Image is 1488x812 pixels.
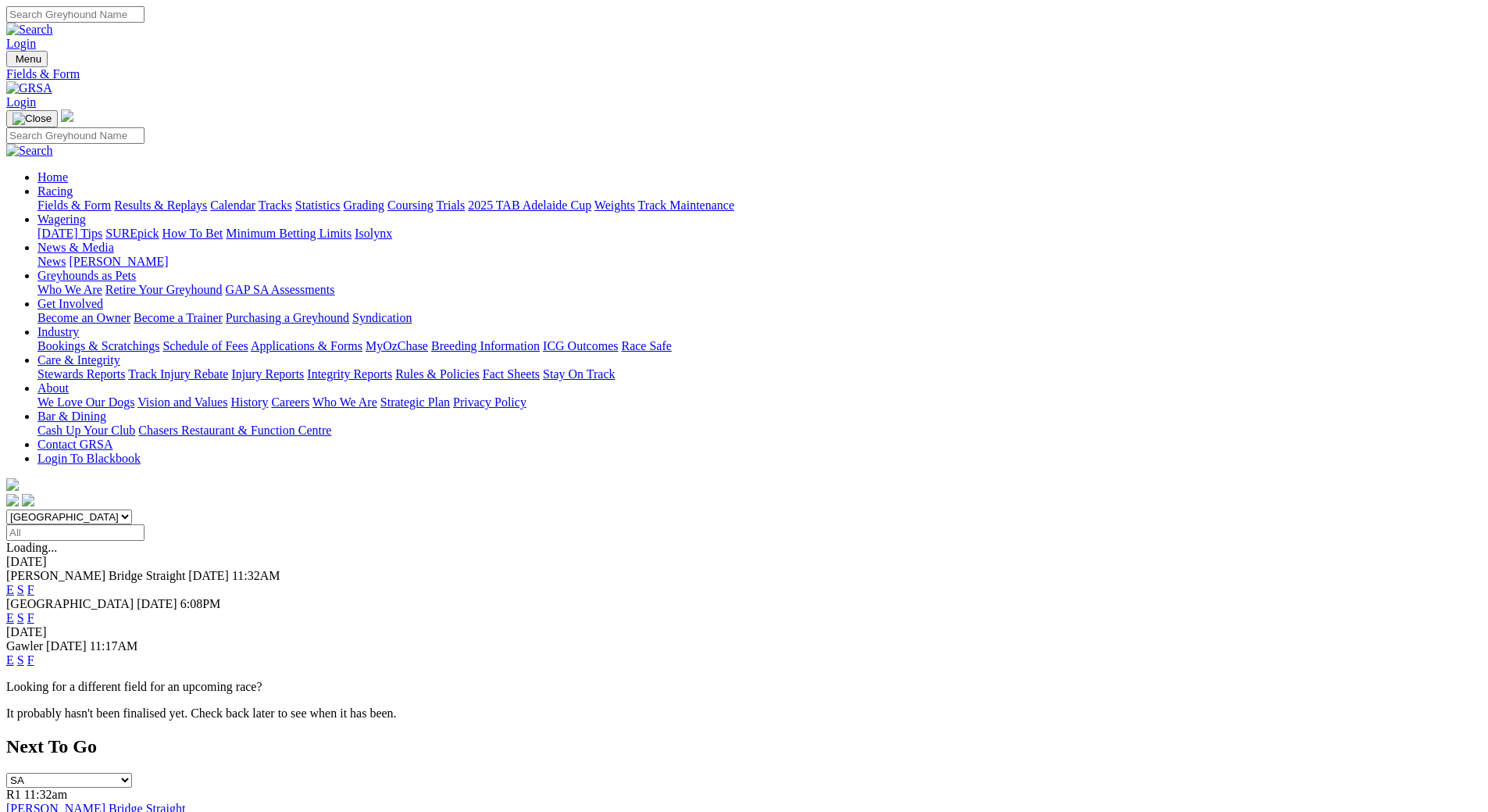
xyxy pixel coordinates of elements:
[137,395,227,409] a: Vision and Values
[6,555,1482,569] div: [DATE]
[37,269,136,282] a: Greyhounds as Pets
[37,227,1482,241] div: Wagering
[138,424,331,437] a: Chasers Restaurant & Function Centre
[6,37,36,50] a: Login
[27,611,34,624] a: F
[69,255,168,268] a: [PERSON_NAME]
[46,639,87,653] span: [DATE]
[37,438,112,451] a: Contact GRSA
[6,680,1482,694] p: Looking for a different field for an upcoming race?
[37,311,1482,325] div: Get Involved
[37,339,159,352] a: Bookings & Scratchings
[6,494,19,506] img: facebook.svg
[307,367,392,381] a: Integrity Reports
[231,367,304,381] a: Injury Reports
[37,381,69,395] a: About
[226,227,351,240] a: Minimum Betting Limits
[468,199,591,212] a: 2025 TAB Adelaide Cup
[162,339,248,352] a: Schedule of Fees
[37,424,135,437] a: Cash Up Your Club
[251,339,362,352] a: Applications & Forms
[37,339,1482,353] div: Industry
[395,367,480,381] a: Rules & Policies
[37,410,106,423] a: Bar & Dining
[180,597,221,610] span: 6:08PM
[6,583,14,596] a: E
[6,611,14,624] a: E
[380,395,450,409] a: Strategic Plan
[27,653,34,667] a: F
[37,227,102,240] a: [DATE] Tips
[6,144,53,158] img: Search
[105,283,223,296] a: Retire Your Greyhound
[16,53,41,65] span: Menu
[12,113,52,125] img: Close
[230,395,268,409] a: History
[37,311,130,324] a: Become an Owner
[37,199,1482,213] div: Racing
[6,625,1482,639] div: [DATE]
[210,199,255,212] a: Calendar
[37,199,111,212] a: Fields & Form
[543,367,615,381] a: Stay On Track
[61,109,73,122] img: logo-grsa-white.png
[37,424,1482,438] div: Bar & Dining
[37,395,1482,410] div: About
[6,524,145,541] input: Select date
[24,788,67,801] span: 11:32am
[37,395,134,409] a: We Love Our Dogs
[37,367,125,381] a: Stewards Reports
[105,227,159,240] a: SUREpick
[232,569,280,582] span: 11:32AM
[37,452,141,465] a: Login To Blackbook
[344,199,384,212] a: Grading
[6,23,53,37] img: Search
[436,199,465,212] a: Trials
[6,67,1482,81] a: Fields & Form
[17,653,24,667] a: S
[594,199,635,212] a: Weights
[37,241,114,254] a: News & Media
[6,639,43,653] span: Gawler
[6,110,58,127] button: Toggle navigation
[6,95,36,109] a: Login
[27,583,34,596] a: F
[6,51,48,67] button: Toggle navigation
[6,736,1482,757] h2: Next To Go
[37,283,1482,297] div: Greyhounds as Pets
[6,653,14,667] a: E
[37,255,66,268] a: News
[114,199,207,212] a: Results & Replays
[188,569,229,582] span: [DATE]
[543,339,618,352] a: ICG Outcomes
[37,170,68,184] a: Home
[295,199,341,212] a: Statistics
[366,339,428,352] a: MyOzChase
[638,199,734,212] a: Track Maintenance
[453,395,526,409] a: Privacy Policy
[6,127,145,144] input: Search
[431,339,540,352] a: Breeding Information
[128,367,228,381] a: Track Injury Rebate
[6,597,134,610] span: [GEOGRAPHIC_DATA]
[352,311,412,324] a: Syndication
[37,255,1482,269] div: News & Media
[6,541,57,554] span: Loading...
[6,569,185,582] span: [PERSON_NAME] Bridge Straight
[6,6,145,23] input: Search
[17,583,24,596] a: S
[37,353,120,367] a: Care & Integrity
[37,325,79,338] a: Industry
[226,311,349,324] a: Purchasing a Greyhound
[621,339,671,352] a: Race Safe
[162,227,223,240] a: How To Bet
[355,227,392,240] a: Isolynx
[90,639,138,653] span: 11:17AM
[312,395,377,409] a: Who We Are
[17,611,24,624] a: S
[259,199,292,212] a: Tracks
[6,788,21,801] span: R1
[226,283,335,296] a: GAP SA Assessments
[37,297,103,310] a: Get Involved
